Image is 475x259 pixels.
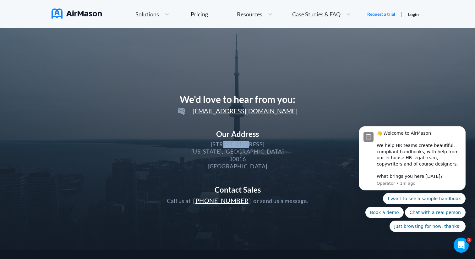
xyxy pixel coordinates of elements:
[208,163,267,170] div: [GEOGRAPHIC_DATA]
[52,8,102,19] img: AirMason Logo
[193,197,251,204] span: [PHONE_NUMBER]
[467,238,472,243] span: 1
[191,148,284,155] div: [US_STATE], [GEOGRAPHIC_DATA]
[237,11,262,17] span: Resources
[408,12,419,17] a: Login
[175,108,300,114] a: [EMAIL_ADDRESS][DOMAIN_NAME]
[167,185,308,194] div: Contact Sales
[292,11,341,17] span: Case Studies & FAQ
[178,107,298,115] span: [EMAIL_ADDRESS][DOMAIN_NAME]
[135,11,159,17] span: Solutions
[401,11,402,17] span: |
[167,130,308,138] div: Our Address
[191,197,253,204] a: [PHONE_NUMBER]
[191,8,208,20] a: Pricing
[178,108,185,115] img: svg+xml;base64,PD94bWwgdmVyc2lvbj0iMS4wIiBlbmNvZGluZz0idXRmLTgiPz4KPHN2ZyB3aWR0aD0iMjRweCIgaGVpZ2...
[211,141,265,148] div: [STREET_ADDRESS]
[167,94,308,105] div: We'd love to hear from you:
[229,155,246,163] div: 10016
[349,121,475,236] iframe: Intercom notifications message
[191,11,208,17] div: Pricing
[367,11,395,17] a: Request a trial
[167,196,308,205] div: Call us at or send us a message.
[454,238,469,253] iframe: Intercom live chat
